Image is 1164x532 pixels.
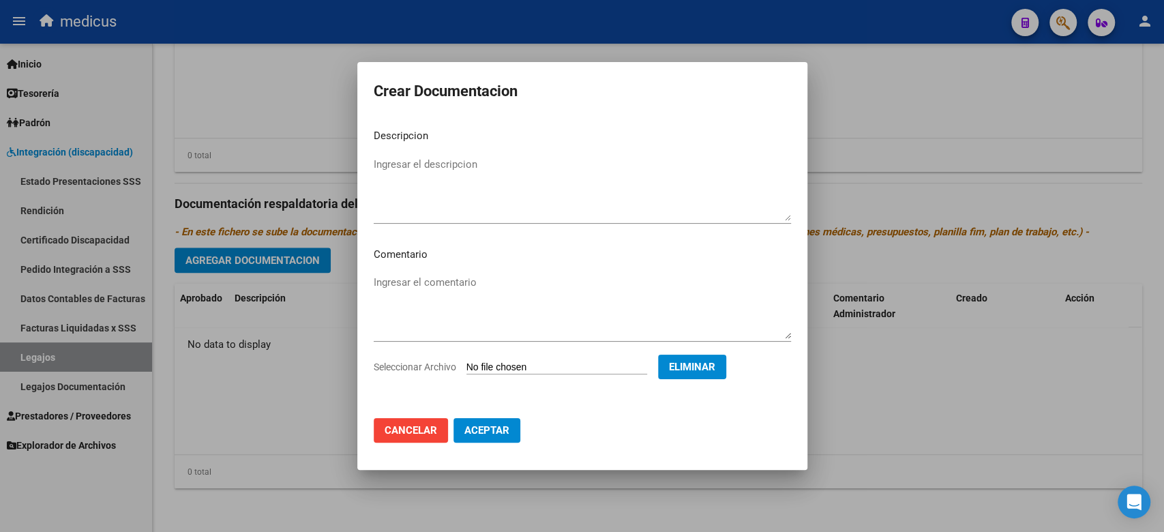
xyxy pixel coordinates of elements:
[464,424,509,437] span: Aceptar
[374,361,456,372] span: Seleccionar Archivo
[374,78,791,104] h2: Crear Documentacion
[374,247,791,263] p: Comentario
[374,418,448,443] button: Cancelar
[453,418,520,443] button: Aceptar
[1118,486,1150,518] div: Open Intercom Messenger
[658,355,726,379] button: Eliminar
[669,361,715,373] span: Eliminar
[385,424,437,437] span: Cancelar
[374,128,791,144] p: Descripcion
